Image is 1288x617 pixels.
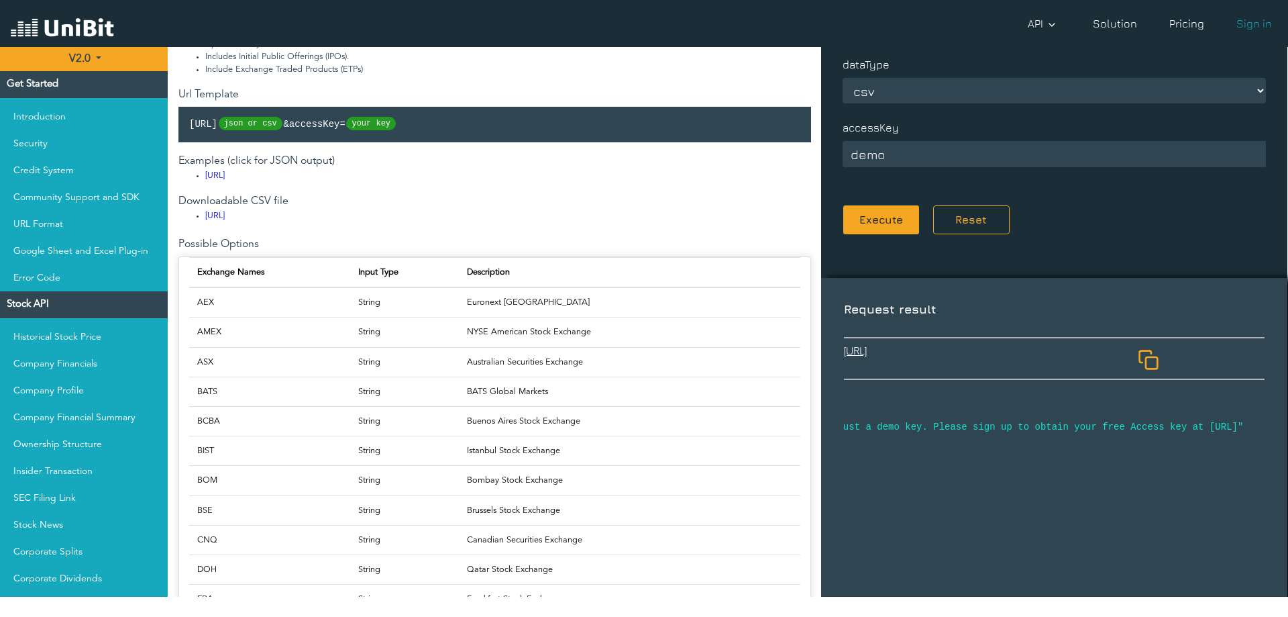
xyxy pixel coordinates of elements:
p: Examples (click for JSON output) [178,153,811,169]
h6: Possible Options [178,238,811,251]
button: Reset [933,205,1010,234]
td: String [350,347,459,377]
td: BATS Global Markets [459,377,800,406]
td: String [350,318,459,347]
td: BATS [189,377,350,406]
td: Istanbul Stock Exchange [459,436,800,466]
td: AEX [189,287,350,318]
p: accessKey [843,109,1266,136]
td: String [350,436,459,466]
span: new [144,597,165,616]
td: Euronext [GEOGRAPHIC_DATA] [459,287,800,318]
td: Buenos Aires Stock Exchange [459,406,800,436]
td: String [350,287,459,318]
a: [URL] [205,211,225,220]
td: Canadian Securities Exchange [459,525,800,555]
td: String [350,525,459,555]
li: Include Exchange Traded Products (ETPs) [205,63,811,76]
th: Exchange Names [189,258,350,288]
td: String [350,495,459,525]
td: NYSE American Stock Exchange [459,318,800,347]
a: Sign in [1231,10,1277,37]
p: Request result [844,300,1265,332]
code: [URL] &accessKey= [189,108,397,140]
span: your key [346,117,396,130]
p: dataType [843,46,1266,73]
td: String [350,406,459,436]
td: Frankfurt Stock Exchange [459,585,800,614]
td: BCBA [189,406,350,436]
td: CNQ [189,525,350,555]
td: Australian Securities Exchange [459,347,800,377]
iframe: Drift Widget Chat Controller [1221,550,1272,601]
span: json or csv [219,117,282,130]
td: AMEX [189,318,350,347]
b: V2.0 [69,54,91,64]
p: Url Template [178,87,811,103]
a: API [1022,10,1066,37]
p: Downloadable CSV file [178,193,811,209]
td: ASX [189,347,350,377]
a: [URL] [205,171,225,180]
td: Bombay Stock Exchange [459,466,800,495]
th: Input Type [350,258,459,288]
td: DOH [189,555,350,584]
td: String [350,466,459,495]
td: String [350,377,459,406]
td: String [350,555,459,584]
img: UniBit Logo [11,16,114,42]
td: BSE [189,495,350,525]
a: [URL] [834,342,1128,375]
th: Description [459,258,800,288]
code: { "Information" : "This is just a demo key. Please sign up to obtain your free Access key at [URL... [686,408,1244,446]
a: Solution [1087,10,1142,37]
td: Qatar Stock Exchange [459,555,800,584]
button: Execute [843,205,920,235]
iframe: Drift Widget Chat Window [1012,368,1280,558]
td: String [350,585,459,614]
td: BIST [189,436,350,466]
a: Pricing [1164,10,1210,37]
td: BOM [189,466,350,495]
li: Includes Initial Public Offerings (IPOs). [205,50,811,63]
td: Brussels Stock Exchange [459,495,800,525]
td: FRA [189,585,350,614]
